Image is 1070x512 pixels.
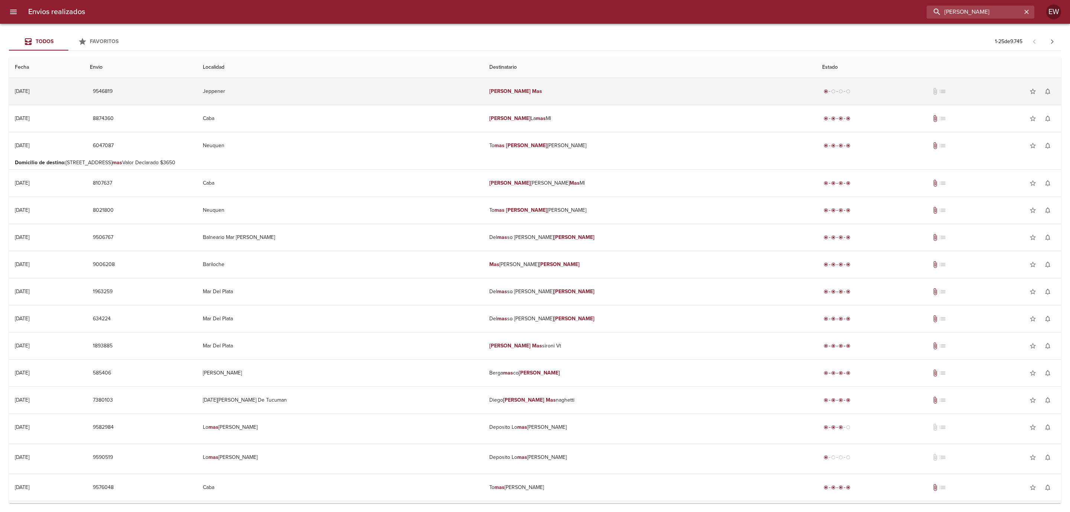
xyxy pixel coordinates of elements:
span: Tiene documentos adjuntos [931,288,939,295]
span: radio_button_checked [824,89,828,94]
span: radio_button_unchecked [831,455,836,460]
em: mas [497,234,507,240]
span: radio_button_checked [831,344,836,348]
td: [DATE][PERSON_NAME] De Tucuman [197,387,483,414]
button: Agregar a favoritos [1025,203,1040,218]
span: notifications_none [1044,396,1051,404]
span: radio_button_checked [846,208,850,213]
span: radio_button_checked [846,371,850,375]
span: Tiene documentos adjuntos [931,484,939,491]
span: radio_button_checked [846,262,850,267]
div: [DATE] [15,180,29,186]
em: mas [495,484,505,490]
span: 9582984 [93,423,114,432]
button: Activar notificaciones [1040,138,1055,153]
div: [DATE] [15,88,29,94]
span: No tiene pedido asociado [939,261,946,268]
div: [DATE] [15,115,29,121]
span: radio_button_checked [824,208,828,213]
span: radio_button_checked [824,371,828,375]
td: sironi Vt [483,333,816,359]
td: Caba [197,105,483,132]
em: [PERSON_NAME] [489,88,531,94]
span: radio_button_checked [839,208,843,213]
th: Destinatario [483,57,816,78]
span: radio_button_unchecked [846,455,850,460]
button: Agregar a favoritos [1025,420,1040,435]
div: [DATE] [15,424,29,430]
button: Agregar a favoritos [1025,311,1040,326]
td: Mar Del Plata [197,333,483,359]
em: mas [503,370,513,376]
td: Jeppener [197,78,483,105]
td: [PERSON_NAME] [483,251,816,278]
span: No tiene pedido asociado [939,179,946,187]
span: radio_button_checked [831,289,836,294]
span: notifications_none [1044,115,1051,122]
button: Agregar a favoritos [1025,111,1040,126]
button: Agregar a favoritos [1025,284,1040,299]
em: mas [517,424,527,430]
div: Entregado [822,115,852,122]
button: Activar notificaciones [1040,450,1055,465]
span: radio_button_checked [839,344,843,348]
span: radio_button_checked [824,398,828,402]
em: mas [517,454,527,460]
em: [PERSON_NAME] [489,343,531,349]
span: 7380103 [93,396,113,405]
em: [PERSON_NAME] [539,261,580,268]
div: Entregado [822,396,852,404]
td: Del so [PERSON_NAME] [483,305,816,332]
span: radio_button_checked [824,344,828,348]
span: radio_button_checked [846,485,850,490]
span: Tiene documentos adjuntos [931,315,939,323]
span: radio_button_checked [824,143,828,148]
span: star_border [1029,484,1037,491]
td: Bariloche [197,251,483,278]
span: radio_button_checked [831,116,836,121]
button: Agregar a favoritos [1025,480,1040,495]
button: Agregar a favoritos [1025,138,1040,153]
span: radio_button_checked [824,116,828,121]
td: To [PERSON_NAME] [483,197,816,224]
div: [DATE] [15,142,29,149]
em: [PERSON_NAME] [489,180,531,186]
span: radio_button_checked [824,455,828,460]
em: [PERSON_NAME] [489,115,531,121]
button: Agregar a favoritos [1025,450,1040,465]
div: Tabs Envios [9,33,128,51]
div: Entregado [822,261,852,268]
button: Activar notificaciones [1040,111,1055,126]
em: [PERSON_NAME] [503,397,544,403]
em: [PERSON_NAME] [554,315,595,322]
span: No tiene pedido asociado [939,342,946,350]
div: [DATE] [15,207,29,213]
h6: Envios realizados [28,6,85,18]
span: radio_button_checked [846,344,850,348]
button: 8107637 [90,176,115,190]
button: Activar notificaciones [1040,230,1055,245]
div: Entregado [822,369,852,377]
div: [DATE] [15,484,29,490]
div: EW [1046,4,1061,19]
td: [PERSON_NAME] Ml [483,170,816,197]
span: radio_button_checked [839,181,843,185]
div: [DATE] [15,261,29,268]
span: notifications_none [1044,342,1051,350]
span: No tiene pedido asociado [939,142,946,149]
span: radio_button_checked [831,235,836,240]
button: Activar notificaciones [1040,284,1055,299]
span: radio_button_checked [846,181,850,185]
button: 1963259 [90,285,116,299]
span: radio_button_checked [824,181,828,185]
span: Tiene documentos adjuntos [931,342,939,350]
span: radio_button_unchecked [831,89,836,94]
span: No tiene pedido asociado [939,454,946,461]
div: Entregado [822,207,852,214]
button: 9006208 [90,258,118,272]
span: star_border [1029,115,1037,122]
span: No tiene pedido asociado [939,484,946,491]
button: 585406 [90,366,114,380]
span: radio_button_checked [831,208,836,213]
span: Pagina anterior [1025,38,1043,45]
